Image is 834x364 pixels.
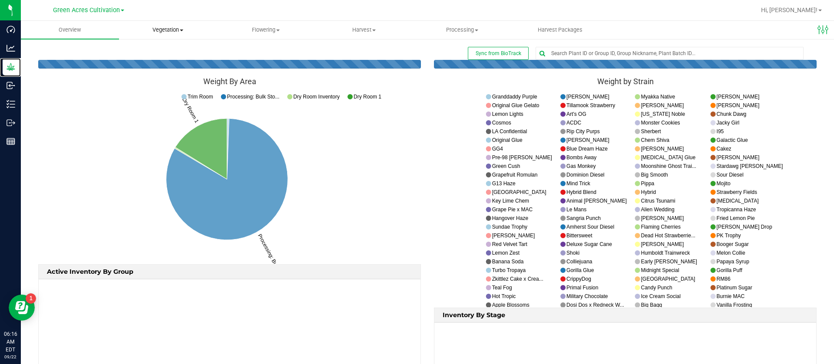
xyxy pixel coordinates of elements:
[566,224,614,230] text: Amherst Sour Diesel
[717,233,741,239] text: PK Trophy
[354,94,381,100] text: Dry Room 1
[717,267,743,273] text: Gorilla Puff
[492,224,527,230] text: Sundae Trophy
[492,102,539,108] text: Original Glue Gelato
[641,128,662,134] text: Sherbert
[413,21,511,39] a: Processing
[641,293,681,299] text: Ice Cream Social
[492,163,520,169] text: Green Cush
[717,120,740,126] text: Jacky Girl
[641,250,691,256] text: Humboldt Trainwreck
[641,224,681,230] text: Flaming Cherries
[717,224,772,230] text: [PERSON_NAME] Drop
[492,241,528,247] text: Red Velvet Tart
[315,26,413,34] span: Harvest
[492,146,503,152] text: GG4
[566,285,598,291] text: Primal Fusion
[566,146,608,152] text: Blue Dream Haze
[566,94,609,100] text: [PERSON_NAME]
[566,111,586,117] text: Art's OG
[641,267,679,273] text: Midnight Special
[119,21,217,39] a: Vegetation
[511,21,609,39] a: Harvest Packages
[7,81,15,90] inline-svg: Inbound
[7,137,15,146] inline-svg: Reports
[492,207,533,213] text: Grape Pie x MAC
[641,180,655,187] text: Pippa
[188,94,213,100] text: Trim Room
[641,111,685,117] text: [US_STATE] Noble
[641,163,696,169] text: Moonshine Ghost Trai...
[641,189,656,195] text: Hybrid
[566,189,596,195] text: Hybrid Blend
[717,102,760,108] text: [PERSON_NAME]
[641,172,668,178] text: Big Smooth
[492,128,527,134] text: LA Confidential
[566,154,596,161] text: Bombs Away
[7,44,15,52] inline-svg: Analytics
[717,128,724,134] text: I95
[119,26,217,34] span: Vegetation
[492,302,530,308] text: Apple Blossoms
[38,77,421,86] div: Weight By Area
[4,354,17,360] p: 09/22
[641,285,672,291] text: Candy Punch
[218,26,315,34] span: Flowering
[476,50,521,56] span: Sync from BioTrack
[717,198,759,204] text: [MEDICAL_DATA]
[566,207,586,213] text: Le Mans
[717,276,731,282] text: RM86
[217,21,315,39] a: Flowering
[566,241,612,247] text: Deluxe Sugar Cane
[566,163,596,169] text: Gas Monkey
[717,293,745,299] text: Burnie MAC
[566,276,591,282] text: CrippyDog
[492,154,552,161] text: Pre-98 [PERSON_NAME]
[9,295,35,321] iframe: Resource center
[641,207,675,213] text: Alien Wedding
[717,302,752,308] text: Vanilla Frosting
[492,259,524,265] text: Banana Soda
[717,285,752,291] text: Platinum Sugar
[492,293,516,299] text: Hot Tropic
[641,154,696,161] text: [MEDICAL_DATA] Glue
[7,25,15,34] inline-svg: Dashboard
[717,154,760,161] text: [PERSON_NAME]
[315,21,413,39] a: Harvest
[492,276,543,282] text: Zkittlez Cake x Crea...
[492,120,511,126] text: Cosmos
[566,250,579,256] text: Shoki
[641,137,670,143] text: Chem Shiva
[566,128,600,134] text: Rip City Purps
[566,180,591,187] text: Mind Trick
[492,137,523,143] text: Original Glue
[7,62,15,71] inline-svg: Grow
[492,94,537,100] text: Granddaddy Purple
[492,215,529,221] text: Hangover Haze
[227,94,280,100] text: Processing: Bulk Sto...
[566,267,594,273] text: Gorilla Glue
[717,146,731,152] text: Cakez
[26,293,36,304] iframe: Resource center unread badge
[492,180,516,187] text: G13 Haze
[641,215,684,221] text: [PERSON_NAME]
[566,259,592,265] text: Colliejuana
[717,189,757,195] text: Strawberry Fields
[7,100,15,108] inline-svg: Inventory
[566,215,601,221] text: Sangria Punch
[566,233,592,239] text: Bittersweet
[641,302,662,308] text: Big Bagg
[492,233,535,239] text: [PERSON_NAME]
[566,198,627,204] text: Animal [PERSON_NAME]
[641,241,684,247] text: [PERSON_NAME]
[492,111,523,117] text: Lemon Lights
[566,302,624,308] text: Dosi Dos x Redneck W...
[45,265,136,278] span: Active Inventory by Group
[492,250,520,256] text: Lemon Zest
[641,259,697,265] text: Early [PERSON_NAME]
[566,293,608,299] text: Military Chocolate
[717,94,760,100] text: [PERSON_NAME]
[566,120,581,126] text: ACDC
[526,26,594,34] span: Harvest Packages
[468,47,529,60] button: Sync from BioTrack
